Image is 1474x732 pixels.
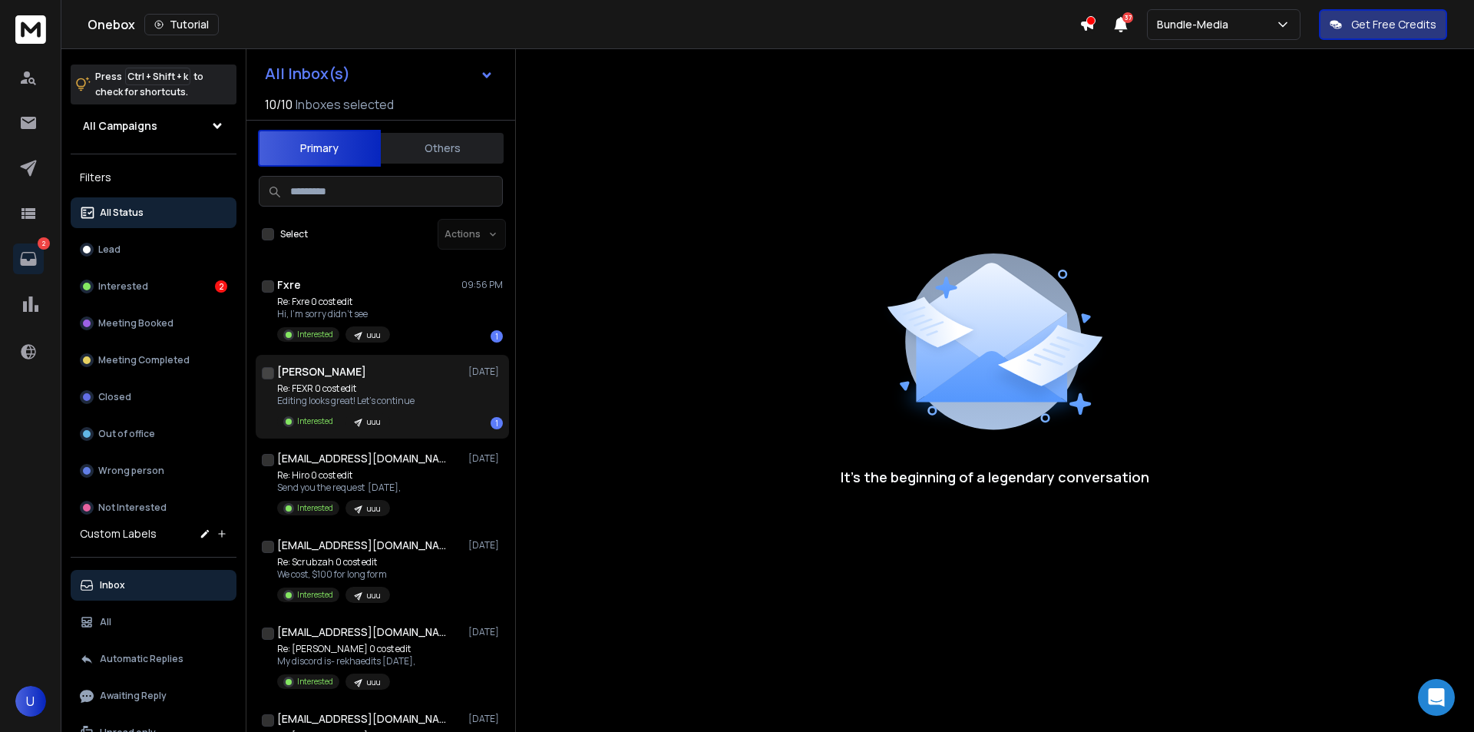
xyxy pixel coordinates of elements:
[1319,9,1447,40] button: Get Free Credits
[15,686,46,717] button: U
[277,538,446,553] h1: [EMAIL_ADDRESS][DOMAIN_NAME]
[71,681,236,711] button: Awaiting Reply
[100,690,167,702] p: Awaiting Reply
[98,280,148,293] p: Interested
[277,296,390,308] p: Re: Fxre 0 cost edit
[277,364,366,379] h1: [PERSON_NAME]
[100,207,144,219] p: All Status
[277,451,446,466] h1: [EMAIL_ADDRESS][DOMAIN_NAME]
[1157,17,1234,32] p: Bundle-Media
[71,492,236,523] button: Not Interested
[95,69,203,100] p: Press to check for shortcuts.
[280,228,308,240] label: Select
[277,482,401,494] p: Send you the request [DATE],
[277,556,390,568] p: Re: Scrubzah 0 cost edit
[265,95,292,114] span: 10 / 10
[277,395,415,407] p: Editing looks great! Let’s continue
[296,95,394,114] h3: Inboxes selected
[98,317,174,330] p: Meeting Booked
[381,131,504,165] button: Others
[88,14,1079,35] div: Onebox
[297,502,333,514] p: Interested
[277,568,390,581] p: We cost, $100 for long form
[80,526,157,542] h3: Custom Labels
[71,455,236,486] button: Wrong person
[1122,12,1133,23] span: 37
[367,330,381,341] p: uuu
[277,643,415,655] p: Re: [PERSON_NAME] 0 cost edit
[297,416,333,427] p: Interested
[253,58,506,89] button: All Inbox(s)
[71,607,236,638] button: All
[461,279,503,291] p: 09:56 PM
[491,417,503,429] div: 1
[468,452,503,465] p: [DATE]
[297,589,333,601] p: Interested
[98,243,121,256] p: Lead
[83,118,157,134] h1: All Campaigns
[71,382,236,412] button: Closed
[277,711,446,727] h1: [EMAIL_ADDRESS][DOMAIN_NAME]
[71,271,236,302] button: Interested2
[71,197,236,228] button: All Status
[71,111,236,141] button: All Campaigns
[277,624,446,640] h1: [EMAIL_ADDRESS][DOMAIN_NAME]
[1351,17,1436,32] p: Get Free Credits
[71,308,236,339] button: Meeting Booked
[98,502,167,514] p: Not Interested
[98,391,131,403] p: Closed
[277,308,390,320] p: Hi, I’m sorry didn’t see
[297,676,333,687] p: Interested
[841,466,1149,488] p: It’s the beginning of a legendary conversation
[468,713,503,725] p: [DATE]
[144,14,219,35] button: Tutorial
[71,345,236,376] button: Meeting Completed
[98,428,155,440] p: Out of office
[367,677,381,688] p: uuu
[98,354,190,366] p: Meeting Completed
[468,626,503,638] p: [DATE]
[277,277,301,293] h1: Fxre
[1418,679,1455,716] div: Open Intercom Messenger
[13,243,44,274] a: 2
[277,469,401,482] p: Re: Hiro 0 cost edit
[468,366,503,378] p: [DATE]
[98,465,164,477] p: Wrong person
[71,234,236,265] button: Lead
[277,655,415,667] p: My discord is- rekhaedits [DATE],
[71,419,236,449] button: Out of office
[125,68,190,85] span: Ctrl + Shift + k
[367,503,381,515] p: uuu
[491,330,503,343] div: 1
[367,416,381,428] p: uuu
[468,539,503,551] p: [DATE]
[297,329,333,340] p: Interested
[100,616,111,628] p: All
[277,383,415,395] p: Re: FEXR 0 cost edit
[100,579,125,591] p: Inbox
[71,644,236,674] button: Automatic Replies
[100,653,183,665] p: Automatic Replies
[71,167,236,188] h3: Filters
[265,66,350,81] h1: All Inbox(s)
[38,237,50,250] p: 2
[367,590,381,601] p: uuu
[258,130,381,167] button: Primary
[215,280,227,293] div: 2
[71,570,236,601] button: Inbox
